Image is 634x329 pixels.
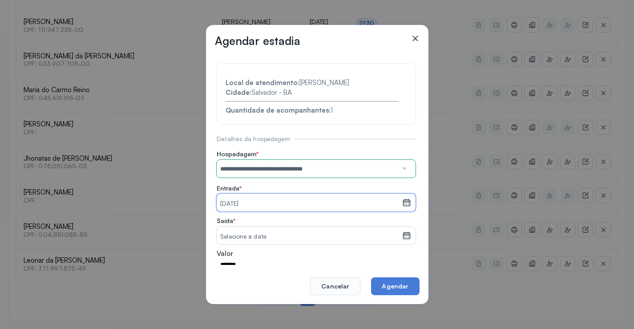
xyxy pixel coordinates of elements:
[215,34,300,48] h3: Agendar estadia
[220,199,398,208] small: [DATE]
[226,78,399,88] div: [PERSON_NAME]
[371,277,419,295] button: Agendar
[226,88,251,97] strong: Cidade:
[226,106,399,116] div: 1
[310,277,360,295] button: Cancelar
[217,135,290,143] span: Detalhes da hospedagem
[217,250,233,258] span: Valor
[226,78,299,87] strong: Local de atendimento:
[220,232,398,241] small: Selecione a data
[217,217,235,225] span: Saída
[217,184,242,192] span: Entrada
[226,106,331,114] strong: Quantidade de acompanhantes:
[217,150,258,158] span: Hospedagem
[226,88,399,98] div: Salvador - BA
